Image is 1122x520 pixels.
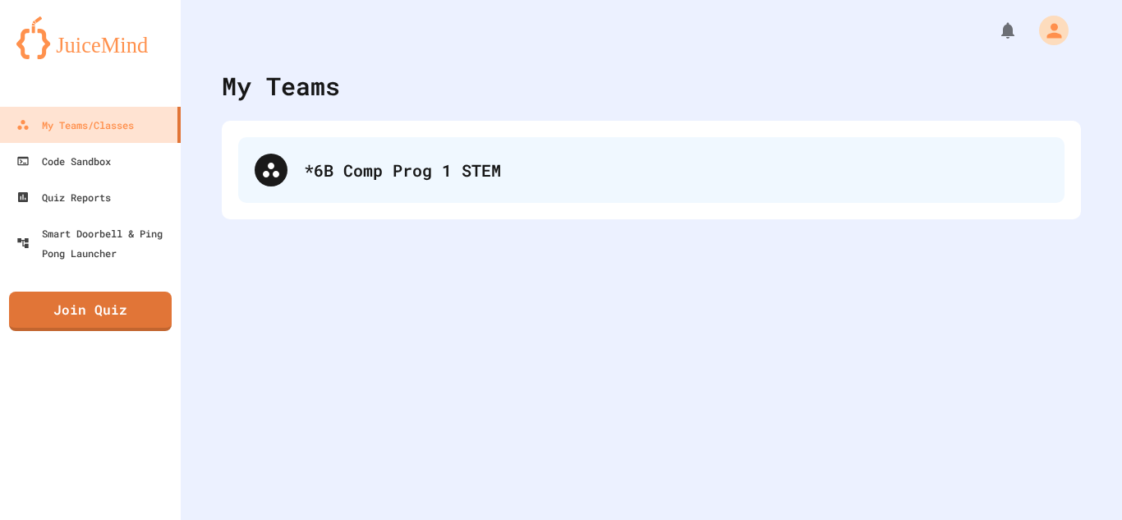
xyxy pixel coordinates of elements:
div: *6B Comp Prog 1 STEM [238,137,1065,203]
div: Smart Doorbell & Ping Pong Launcher [16,223,174,263]
div: *6B Comp Prog 1 STEM [304,158,1048,182]
img: logo-orange.svg [16,16,164,59]
div: Quiz Reports [16,187,111,207]
a: Join Quiz [9,292,172,331]
div: My Teams [222,67,340,104]
div: Code Sandbox [16,151,111,171]
div: My Account [1022,12,1073,49]
div: My Notifications [968,16,1022,44]
div: My Teams/Classes [16,115,134,135]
